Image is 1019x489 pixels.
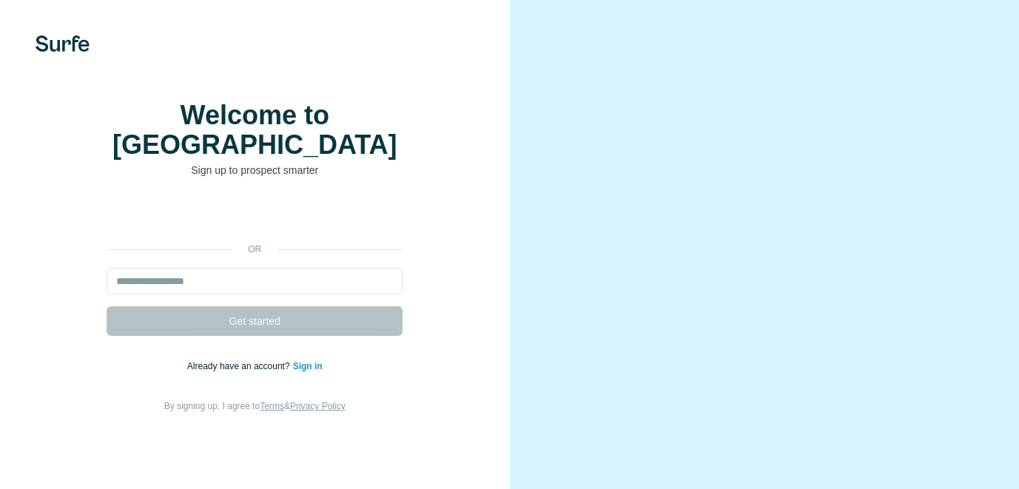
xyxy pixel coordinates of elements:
span: By signing up, I agree to & [164,401,346,411]
iframe: Sign in with Google Button [99,200,410,232]
h1: Welcome to [GEOGRAPHIC_DATA] [107,101,403,160]
a: Privacy Policy [290,401,346,411]
p: Sign up to prospect smarter [107,163,403,178]
a: Terms [260,401,284,411]
span: Already have an account? [187,361,293,371]
p: or [231,243,278,256]
img: Surfe's logo [36,36,90,52]
a: Sign in [293,361,323,371]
